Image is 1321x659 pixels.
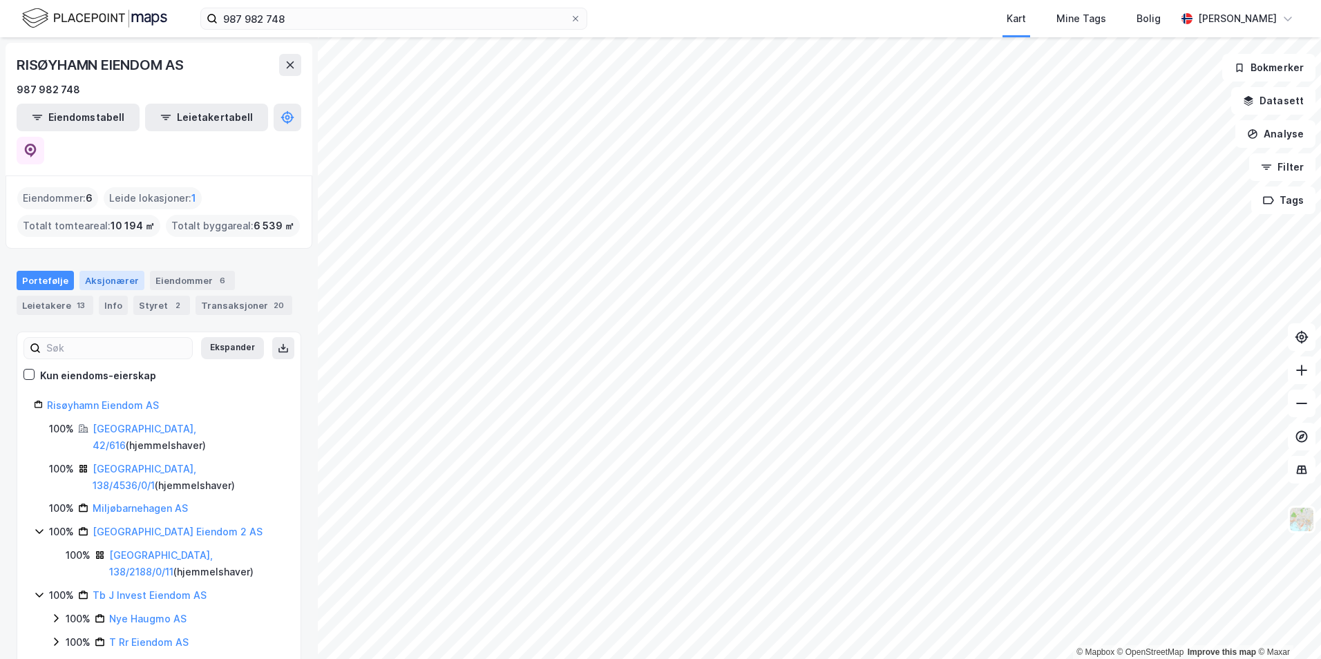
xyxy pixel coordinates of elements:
button: Leietakertabell [145,104,268,131]
span: 6 [86,190,93,207]
span: 6 539 ㎡ [254,218,294,234]
div: Totalt tomteareal : [17,215,160,237]
div: 100% [49,421,74,437]
img: Z [1289,506,1315,533]
div: [PERSON_NAME] [1198,10,1277,27]
div: 987 982 748 [17,82,80,98]
div: Kart [1007,10,1026,27]
div: Info [99,296,128,315]
button: Analyse [1235,120,1315,148]
iframe: Chat Widget [1252,593,1321,659]
input: Søk på adresse, matrikkel, gårdeiere, leietakere eller personer [218,8,570,29]
div: 20 [271,298,287,312]
div: Eiendommer [150,271,235,290]
div: ( hjemmelshaver ) [93,461,284,494]
div: 100% [49,461,74,477]
span: 1 [191,190,196,207]
button: Tags [1251,187,1315,214]
a: Risøyhamn Eiendom AS [47,399,159,411]
button: Eiendomstabell [17,104,140,131]
div: Styret [133,296,190,315]
a: OpenStreetMap [1117,647,1184,657]
div: 2 [171,298,184,312]
div: Kun eiendoms-eierskap [40,367,156,384]
div: 100% [66,547,91,564]
div: ( hjemmelshaver ) [109,547,284,580]
div: Totalt byggareal : [166,215,300,237]
a: Improve this map [1188,647,1256,657]
div: 6 [216,274,229,287]
a: Miljøbarnehagen AS [93,502,188,514]
div: Leide lokasjoner : [104,187,202,209]
div: 100% [49,500,74,517]
div: RISØYHAMN EIENDOM AS [17,54,187,76]
a: Tb J Invest Eiendom AS [93,589,207,601]
a: [GEOGRAPHIC_DATA], 42/616 [93,423,196,451]
button: Ekspander [201,337,264,359]
a: T Rr Eiendom AS [109,636,189,648]
div: Bolig [1137,10,1161,27]
button: Filter [1249,153,1315,181]
div: 100% [66,634,91,651]
div: 100% [49,524,74,540]
div: Mine Tags [1056,10,1106,27]
div: Leietakere [17,296,93,315]
div: 13 [74,298,88,312]
a: [GEOGRAPHIC_DATA], 138/4536/0/1 [93,463,196,491]
input: Søk [41,338,192,359]
div: 100% [66,611,91,627]
div: Kontrollprogram for chat [1252,593,1321,659]
div: ( hjemmelshaver ) [93,421,284,454]
div: Eiendommer : [17,187,98,209]
a: Nye Haugmo AS [109,613,187,624]
img: logo.f888ab2527a4732fd821a326f86c7f29.svg [22,6,167,30]
a: [GEOGRAPHIC_DATA], 138/2188/0/11 [109,549,213,577]
div: Aksjonærer [79,271,144,290]
span: 10 194 ㎡ [111,218,155,234]
a: Mapbox [1076,647,1114,657]
button: Datasett [1231,87,1315,115]
div: Portefølje [17,271,74,290]
div: Transaksjoner [196,296,292,315]
div: 100% [49,587,74,604]
button: Bokmerker [1222,54,1315,82]
a: [GEOGRAPHIC_DATA] Eiendom 2 AS [93,526,263,537]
